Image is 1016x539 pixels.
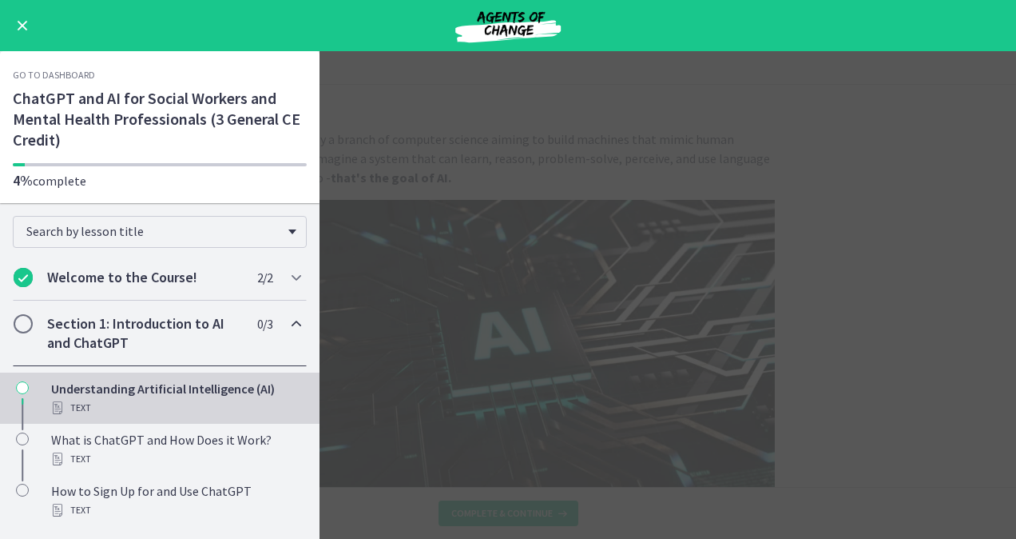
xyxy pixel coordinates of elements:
div: What is ChatGPT and How Does it Work? [51,430,300,469]
div: Search by lesson title [13,216,307,248]
i: Completed [14,268,33,287]
h2: Welcome to the Course! [47,268,242,287]
div: Text [51,449,300,469]
span: 4% [13,171,33,190]
img: Agents of Change [412,6,604,45]
p: complete [13,171,307,190]
button: Enable menu [13,16,32,35]
span: Search by lesson title [26,223,280,239]
div: Text [51,398,300,417]
div: Understanding Artificial Intelligence (AI) [51,379,300,417]
span: 0 / 3 [257,314,272,333]
h1: ChatGPT and AI for Social Workers and Mental Health Professionals (3 General CE Credit) [13,88,307,150]
div: How to Sign Up for and Use ChatGPT [51,481,300,520]
div: Text [51,501,300,520]
span: 2 / 2 [257,268,272,287]
a: Go to Dashboard [13,69,95,82]
h2: Section 1: Introduction to AI and ChatGPT [47,314,242,353]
